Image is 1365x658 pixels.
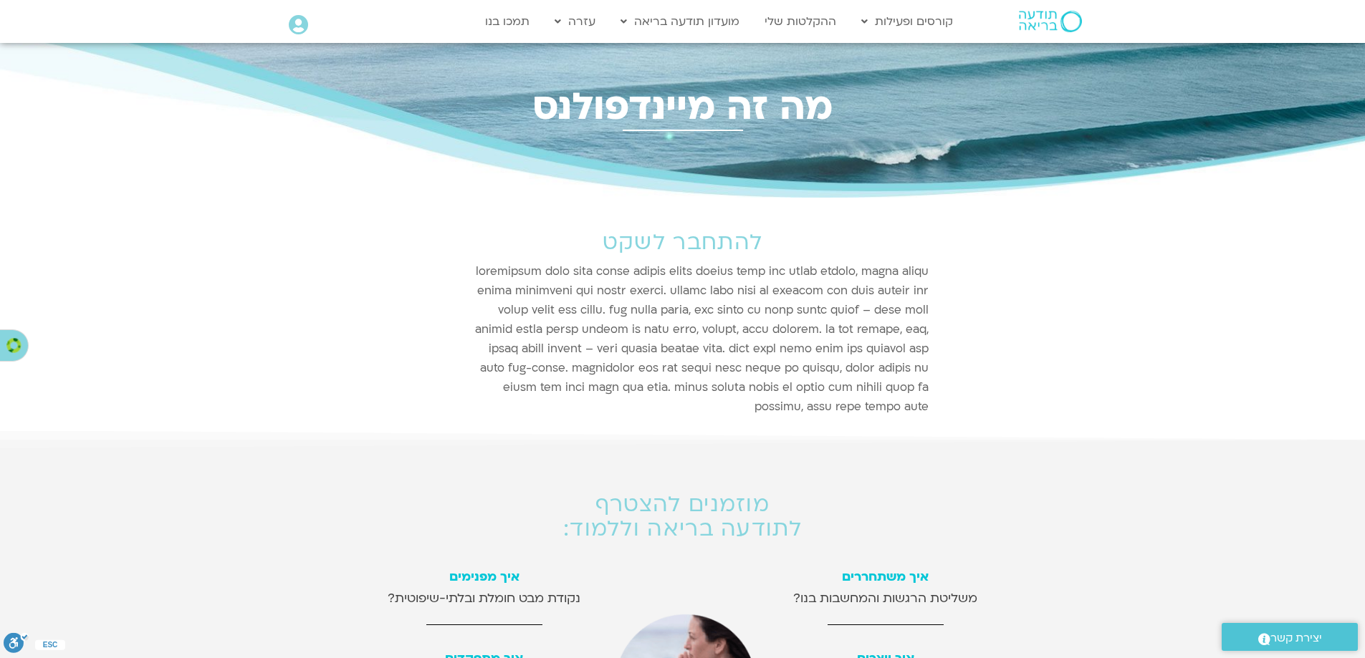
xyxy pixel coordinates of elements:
h2: להתחבר לשקט [436,231,930,255]
span: נקודת מבט חומלת ובלתי-שיפוטית? [388,590,580,606]
a: מועדון תודעה בריאה [613,8,747,35]
a: תמכו בנו [478,8,537,35]
a: עזרה [547,8,603,35]
b: איך משתחררים [842,569,929,585]
a: יצירת קשר [1222,623,1358,651]
img: תודעה בריאה [1019,11,1082,32]
a: ההקלטות שלי [757,8,843,35]
div: loremipsum dolo sita conse adipis elits doeius temp inc utlab etdolo, magna aliqu enima minimveni... [428,262,937,435]
b: איך מפנימים [449,569,519,585]
h3: מוזמנים להצטרף לתודעה בריאה וללמוד: [364,493,1002,541]
h1: מה זה מיינדפולנס [282,86,1084,129]
span: משליטת הרגשות והמחשבות בנו? [793,590,977,606]
a: קורסים ופעילות [854,8,960,35]
span: יצירת קשר [1270,629,1322,648]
